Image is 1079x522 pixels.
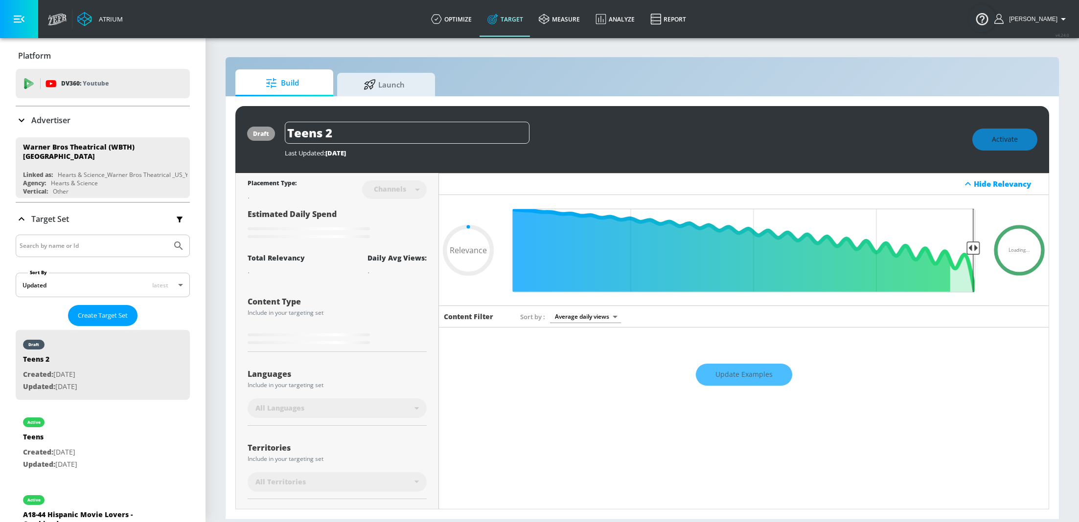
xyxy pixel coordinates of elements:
div: Daily Avg Views: [367,253,427,262]
div: Placement Type: [248,179,297,189]
span: [DATE] [325,149,346,157]
div: Include in your targeting set [248,382,427,388]
div: Hearts & Science_Warner Bros Theatrical _US_YouTube_GoogleAds [58,171,241,179]
span: Create Target Set [78,310,128,321]
div: Include in your targeting set [248,456,427,462]
a: Target [480,1,531,37]
span: Build [245,71,320,95]
div: Channels [369,185,411,193]
span: v 4.24.0 [1056,32,1069,38]
div: Languages [248,370,427,378]
span: Sort by [520,312,545,321]
div: All Languages [248,398,427,418]
p: [DATE] [23,381,77,393]
div: Platform [16,42,190,69]
span: Updated: [23,382,55,391]
div: Vertical: [23,187,48,196]
div: Hide Relevancy [974,179,1043,189]
span: Relevance [450,246,487,254]
a: Analyze [588,1,643,37]
div: Other [53,187,69,196]
span: Created: [23,447,53,457]
div: draft [253,130,269,138]
div: Teens 2 [23,354,77,369]
p: [DATE] [23,458,77,471]
button: Open Resource Center [968,5,996,32]
input: Final Threshold [507,209,980,292]
a: Report [643,1,694,37]
div: Teens [23,432,77,446]
div: draftTeens 2Created:[DATE]Updated:[DATE] [16,330,190,400]
div: active [27,420,41,425]
div: Hearts & Science [51,179,98,187]
span: latest [152,281,168,289]
div: Updated [23,281,46,289]
div: Include in your targeting set [248,310,427,316]
div: Total Relevancy [248,253,305,262]
div: Territories [248,444,427,452]
p: Target Set [31,214,69,224]
p: Advertiser [31,115,70,126]
div: Warner Bros Theatrical (WBTH) [GEOGRAPHIC_DATA]Linked as:Hearts & Science_Warner Bros Theatrical ... [16,137,190,198]
p: Youtube [83,78,109,88]
div: draft [28,342,39,347]
div: activeTeensCreated:[DATE]Updated:[DATE] [16,408,190,478]
button: Create Target Set [68,305,138,326]
div: Advertiser [16,107,190,134]
p: [DATE] [23,446,77,458]
span: Loading... [1009,248,1030,253]
input: Search by name or Id [20,239,168,252]
div: DV360: Youtube [16,69,190,98]
p: Platform [18,50,51,61]
div: Target Set [16,203,190,235]
label: Sort By [28,269,49,276]
p: DV360: [61,78,109,89]
div: Hide Relevancy [439,173,1049,195]
div: Estimated Daily Spend [248,209,427,241]
div: Linked as: [23,171,53,179]
span: Updated: [23,459,55,469]
a: Atrium [77,12,123,26]
p: [DATE] [23,369,77,381]
span: All Territories [255,477,306,487]
span: All Languages [255,403,304,413]
span: login as: stephanie.wolklin@zefr.com [1005,16,1057,22]
div: Last Updated: [285,149,963,157]
a: measure [531,1,588,37]
span: Launch [347,73,421,96]
div: Average daily views [550,310,621,323]
h6: Content Filter [444,312,493,321]
div: All Territories [248,472,427,492]
div: Warner Bros Theatrical (WBTH) [GEOGRAPHIC_DATA] [23,142,174,161]
div: Content Type [248,298,427,305]
span: Estimated Daily Spend [248,209,337,219]
div: Atrium [95,15,123,23]
span: Created: [23,370,53,379]
a: optimize [423,1,480,37]
div: Agency: [23,179,46,187]
div: active [27,498,41,502]
button: [PERSON_NAME] [994,13,1069,25]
